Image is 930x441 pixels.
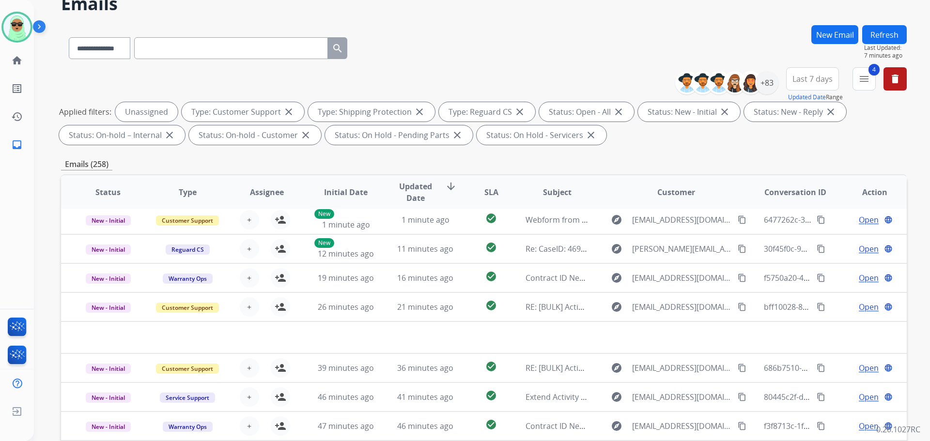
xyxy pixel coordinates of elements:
[859,243,879,255] span: Open
[156,215,219,226] span: Customer Support
[817,364,825,372] mat-icon: content_copy
[439,102,535,122] div: Type: Reguard CS
[314,238,334,248] p: New
[250,186,284,198] span: Assignee
[817,215,825,224] mat-icon: content_copy
[179,186,197,198] span: Type
[164,129,175,141] mat-icon: close
[611,301,622,313] mat-icon: explore
[792,77,833,81] span: Last 7 days
[889,73,901,85] mat-icon: delete
[859,420,879,432] span: Open
[11,83,23,94] mat-icon: list_alt
[632,420,732,432] span: [EMAIL_ADDRESS][DOMAIN_NAME]
[788,93,843,101] span: Range
[817,244,825,253] mat-icon: content_copy
[657,186,695,198] span: Customer
[325,125,473,145] div: Status: On Hold - Pending Parts
[526,302,771,312] span: RE: [BULK] Action required: Extend claim approved for replacement
[611,272,622,284] mat-icon: explore
[240,416,259,436] button: +
[247,362,251,374] span: +
[817,393,825,401] mat-icon: content_copy
[876,424,920,435] p: 0.20.1027RC
[318,302,374,312] span: 26 minutes ago
[613,106,624,118] mat-icon: close
[275,272,286,284] mat-icon: person_add
[884,274,893,282] mat-icon: language
[632,214,732,226] span: [EMAIL_ADDRESS][DOMAIN_NAME]
[240,268,259,288] button: +
[397,392,453,402] span: 41 minutes ago
[247,272,251,284] span: +
[86,364,131,374] span: New - Initial
[859,362,879,374] span: Open
[526,243,799,254] span: Re: CaseID: 46908 - Claim ID SO07605, SO07606 / Challenging claim decision
[318,392,374,402] span: 46 minutes ago
[738,215,746,224] mat-icon: content_copy
[485,390,497,401] mat-icon: check_circle
[526,214,745,225] span: Webform from [EMAIL_ADDRESS][DOMAIN_NAME] on [DATE]
[632,362,732,374] span: [EMAIL_ADDRESS][DOMAIN_NAME]
[738,274,746,282] mat-icon: content_copy
[300,129,311,141] mat-icon: close
[59,106,111,118] p: Applied filters:
[163,422,213,432] span: Warranty Ops
[275,391,286,403] mat-icon: person_add
[864,44,907,52] span: Last Updated:
[240,239,259,259] button: +
[764,273,911,283] span: f5750a20-44b8-40a7-bfb4-572ce89b9223
[864,52,907,60] span: 7 minutes ago
[477,125,606,145] div: Status: On Hold - Servicers
[738,364,746,372] mat-icon: content_copy
[308,102,435,122] div: Type: Shipping Protection
[247,214,251,226] span: +
[59,125,185,145] div: Status: On-hold – Internal
[414,106,425,118] mat-icon: close
[852,67,876,91] button: 4
[611,420,622,432] mat-icon: explore
[884,364,893,372] mat-icon: language
[247,420,251,432] span: +
[11,55,23,66] mat-icon: home
[526,421,712,431] span: Contract ID Needed for LC227283 - Ticket #1157449
[764,421,907,431] span: f3f8713c-1f7a-4e19-90d2-1ec52ae13861
[811,25,858,44] button: New Email
[744,102,846,122] div: Status: New - Reply
[485,213,497,224] mat-icon: check_circle
[240,297,259,317] button: +
[397,243,453,254] span: 11 minutes ago
[451,129,463,141] mat-icon: close
[764,186,826,198] span: Conversation ID
[632,391,732,403] span: [EMAIL_ADDRESS][DOMAIN_NAME]
[764,363,910,373] span: 686b7510-1674-4762-abf4-fa14c32c7eb1
[764,392,908,402] span: 80445c2f-df7d-4e56-88e0-e1b0feb2ec17
[859,272,879,284] span: Open
[86,274,131,284] span: New - Initial
[318,248,374,259] span: 12 minutes ago
[275,243,286,255] mat-icon: person_add
[632,272,732,284] span: [EMAIL_ADDRESS][DOMAIN_NAME]
[611,214,622,226] mat-icon: explore
[611,391,622,403] mat-icon: explore
[156,303,219,313] span: Customer Support
[247,391,251,403] span: +
[485,419,497,430] mat-icon: check_circle
[786,67,839,91] button: Last 7 days
[394,181,438,204] span: Updated Date
[884,215,893,224] mat-icon: language
[485,300,497,311] mat-icon: check_circle
[825,106,837,118] mat-icon: close
[318,273,374,283] span: 19 minutes ago
[275,362,286,374] mat-icon: person_add
[719,106,730,118] mat-icon: close
[611,243,622,255] mat-icon: explore
[166,244,210,255] span: Reguard CS
[817,303,825,311] mat-icon: content_copy
[156,364,219,374] span: Customer Support
[397,302,453,312] span: 21 minutes ago
[318,363,374,373] span: 39 minutes ago
[755,71,778,94] div: +83
[859,391,879,403] span: Open
[817,422,825,430] mat-icon: content_copy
